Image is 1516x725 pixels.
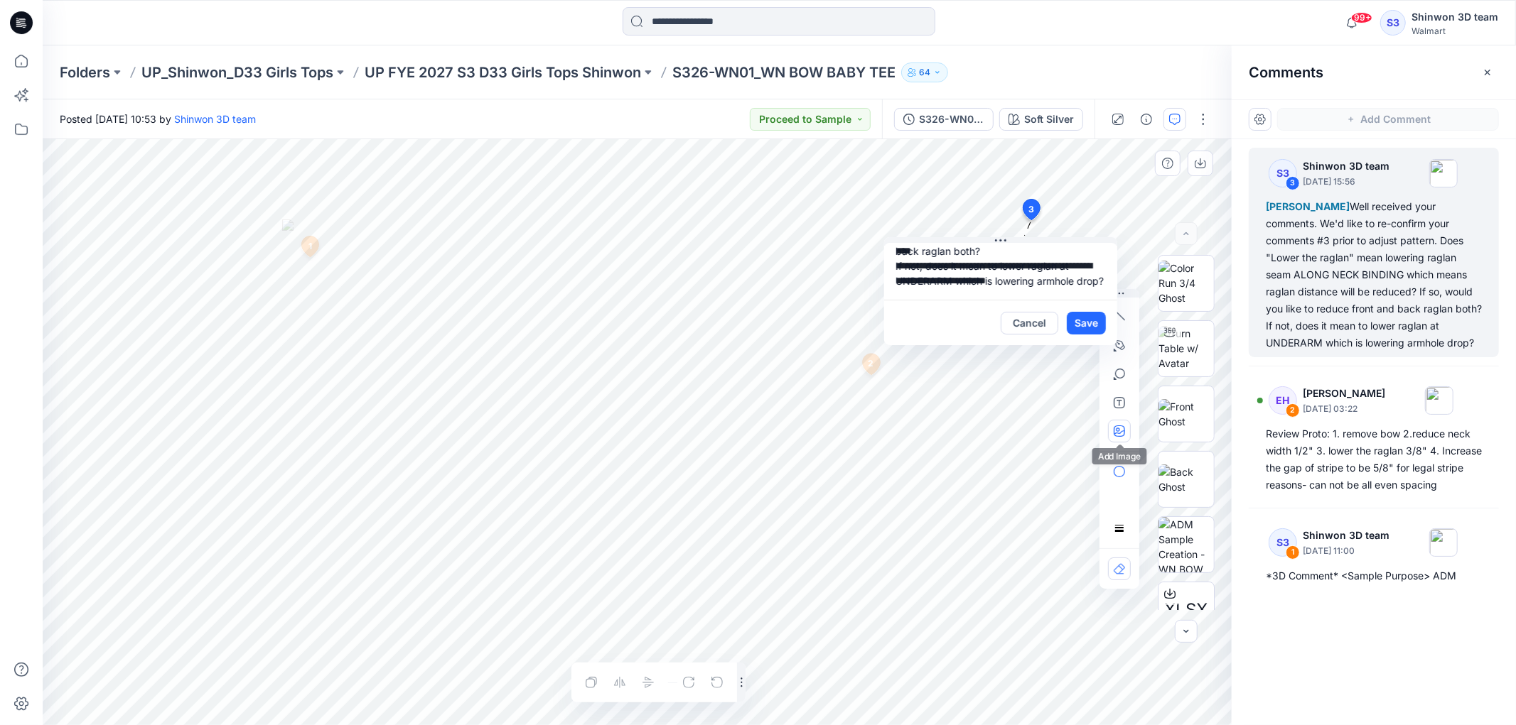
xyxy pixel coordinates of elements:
[1303,544,1389,558] p: [DATE] 11:00
[1024,111,1074,127] div: Soft Silver
[919,111,984,127] div: S326-WN01_WN BOW BABY TEE
[1067,312,1106,334] button: Save
[999,108,1083,131] button: Soft Silver
[1286,403,1300,418] div: 2
[1266,200,1350,212] span: [PERSON_NAME]
[1158,517,1214,572] img: ADM Sample Creation - WN BOW BABY TEE 0916
[1158,261,1214,305] img: Color Run 3/4 Ghost
[1286,545,1300,560] div: 1
[1158,464,1214,494] img: Back Ghost
[1303,527,1389,544] p: Shinwon 3D team
[919,65,930,80] p: 64
[141,62,333,82] a: UP_Shinwon_D33 Girls Tops
[1001,312,1058,334] button: Cancel
[1135,108,1158,131] button: Details
[1269,528,1297,557] div: S3
[1286,176,1300,190] div: 3
[60,111,256,126] span: Posted [DATE] 10:53 by
[60,62,110,82] a: Folders
[1303,158,1389,175] p: Shinwon 3D team
[1165,597,1208,623] span: XLSX
[1412,26,1498,36] div: Walmart
[1269,159,1297,187] div: S3
[174,113,256,125] a: Shinwon 3D team
[894,108,994,131] button: S326-WN01_WN BOW BABY TEE
[901,62,948,82] button: 64
[1266,198,1482,351] div: Well received your comments. We'd like to re-confirm your comments #3 prior to adjust pattern. Do...
[1158,326,1214,371] img: Turn Table w/ Avatar
[1266,425,1482,494] div: Review Proto: 1. remove bow 2.reduce neck width 1/2" 3. lower the raglan 3/8" 4. Increase the gap...
[672,62,896,82] p: S326-WN01_WN BOW BABY TEE
[1380,10,1406,36] div: S3
[1412,9,1498,26] div: Shinwon 3D team
[1303,385,1385,402] p: [PERSON_NAME]
[1269,386,1297,415] div: EH
[1303,402,1385,416] p: [DATE] 03:22
[1266,567,1482,584] div: *3D Comment* <Sample Purpose> ADM
[1029,203,1035,216] span: 3
[1303,175,1389,189] p: [DATE] 15:56
[1158,399,1214,429] img: Front Ghost
[1351,12,1372,23] span: 99+
[1277,108,1499,131] button: Add Comment
[365,62,641,82] a: UP FYE 2027 S3 D33 Girls Tops Shinwon
[1249,64,1323,81] h2: Comments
